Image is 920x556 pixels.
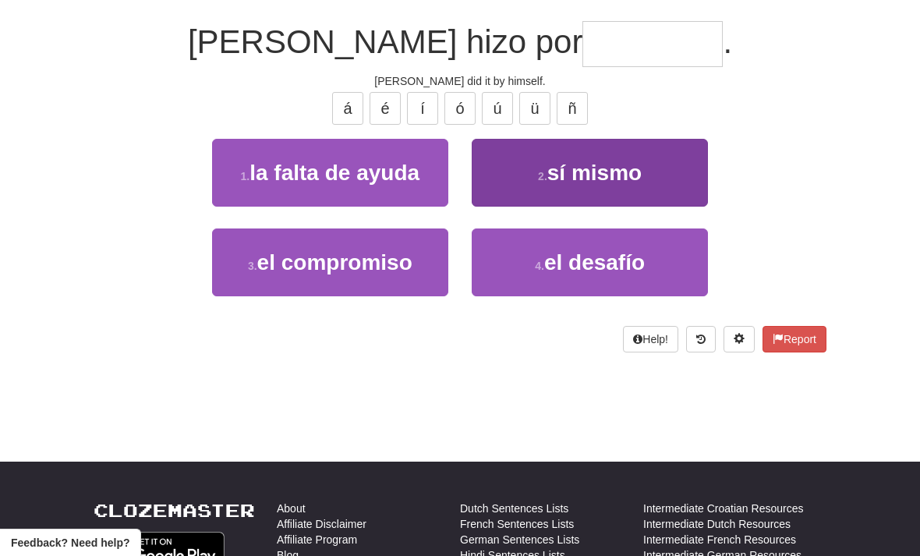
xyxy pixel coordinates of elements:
[94,501,255,520] a: Clozemaster
[188,23,583,60] span: [PERSON_NAME] hizo por
[472,139,708,207] button: 2.sí mismo
[623,326,678,352] button: Help!
[248,260,257,272] small: 3 .
[460,516,574,532] a: French Sentences Lists
[277,501,306,516] a: About
[538,170,547,182] small: 2 .
[257,250,412,274] span: el compromiso
[643,516,791,532] a: Intermediate Dutch Resources
[94,73,826,89] div: [PERSON_NAME] did it by himself.
[763,326,826,352] button: Report
[472,228,708,296] button: 4.el desafío
[11,535,129,551] span: Open feedback widget
[460,532,579,547] a: German Sentences Lists
[277,532,357,547] a: Affiliate Program
[723,23,732,60] span: .
[444,92,476,125] button: ó
[547,161,642,185] span: sí mismo
[643,501,803,516] a: Intermediate Croatian Resources
[212,139,448,207] button: 1.la falta de ayuda
[277,516,366,532] a: Affiliate Disclaimer
[332,92,363,125] button: á
[460,501,568,516] a: Dutch Sentences Lists
[370,92,401,125] button: é
[519,92,550,125] button: ü
[557,92,588,125] button: ñ
[249,161,419,185] span: la falta de ayuda
[407,92,438,125] button: í
[643,532,796,547] a: Intermediate French Resources
[535,260,544,272] small: 4 .
[241,170,250,182] small: 1 .
[482,92,513,125] button: ú
[212,228,448,296] button: 3.el compromiso
[686,326,716,352] button: Round history (alt+y)
[544,250,645,274] span: el desafío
